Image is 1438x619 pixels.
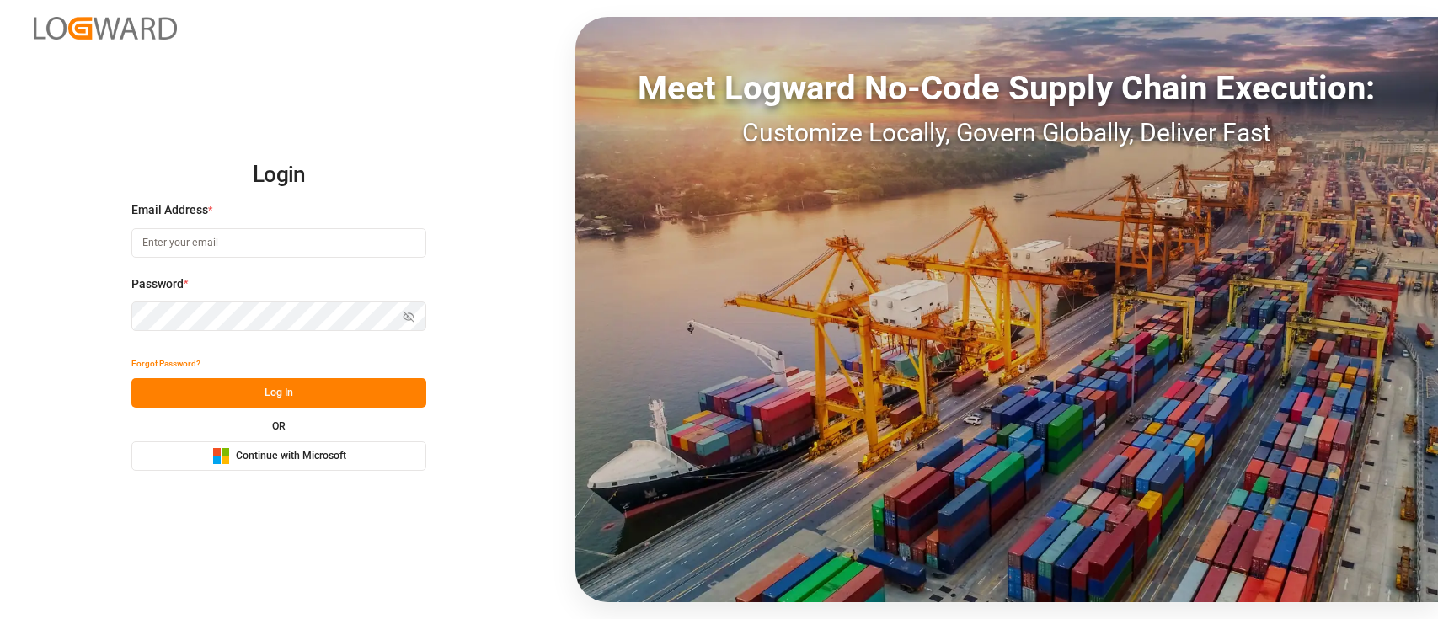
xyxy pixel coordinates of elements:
span: Password [131,275,184,293]
input: Enter your email [131,228,426,258]
h2: Login [131,148,426,202]
div: Customize Locally, Govern Globally, Deliver Fast [575,114,1438,152]
button: Log In [131,378,426,408]
small: OR [272,421,286,431]
button: Forgot Password? [131,349,200,378]
div: Meet Logward No-Code Supply Chain Execution: [575,63,1438,114]
button: Continue with Microsoft [131,441,426,471]
span: Email Address [131,201,208,219]
img: Logward_new_orange.png [34,17,177,40]
span: Continue with Microsoft [236,449,346,464]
